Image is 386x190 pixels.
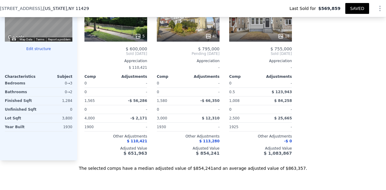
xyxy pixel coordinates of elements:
[5,114,37,122] div: Lot Sqft
[12,38,16,40] button: Keyboard shortcuts
[374,2,386,14] button: Show Options
[196,151,220,156] span: $ 854,241
[229,51,292,56] span: Sold [DATE]
[124,151,147,156] span: $ 651,963
[200,99,220,103] span: -$ 66,350
[229,134,292,139] div: Other Adjustments
[5,123,37,131] div: Year Built
[262,79,292,87] div: -
[345,3,369,14] button: SAVED
[274,116,292,120] span: $ 25,665
[229,116,239,120] span: 2,500
[40,97,72,105] div: 1,284
[157,88,187,96] div: 0
[157,59,220,63] div: Appreciation
[117,123,147,131] div: -
[84,99,95,103] span: 1,565
[272,90,292,94] span: $ 123,943
[188,74,220,79] div: Adjustments
[157,99,167,103] span: 1,580
[157,51,220,56] span: Pending [DATE]
[84,107,87,112] span: 0
[126,46,147,51] span: $ 600,000
[271,46,292,51] span: $ 755,000
[229,63,292,72] div: -
[117,88,147,96] div: -
[131,116,147,120] span: -$ 2,171
[84,59,147,63] div: Appreciation
[262,123,292,131] div: -
[189,105,220,114] div: -
[229,74,261,79] div: Comp
[157,107,159,112] span: 0
[129,65,147,70] span: $ 110,421
[40,79,72,87] div: 0 → 3
[284,139,292,143] span: -$ 0
[127,139,147,143] span: $ 110,421
[229,99,239,103] span: 1,008
[229,123,259,131] div: 1925
[157,116,167,120] span: 3,000
[229,81,232,85] span: 0
[157,123,187,131] div: 1930
[199,139,220,143] span: $ 113,280
[5,97,37,105] div: Finished Sqft
[40,123,72,131] div: 1930
[262,105,292,114] div: -
[40,88,72,96] div: 0 → 2
[229,88,259,96] div: 0.5
[84,74,116,79] div: Comp
[6,34,26,42] a: Open this area in Google Maps (opens a new window)
[278,33,289,39] div: 18
[5,105,37,114] div: Unfinished Sqft
[5,74,39,79] div: Characteristics
[229,59,292,63] div: Appreciation
[157,146,220,151] div: Adjusted Value
[264,151,292,156] span: $ 1,083,867
[274,99,292,103] span: $ 84,258
[189,88,220,96] div: -
[5,79,37,87] div: Bedrooms
[205,33,217,39] div: 41
[84,134,147,139] div: Other Adjustments
[40,105,72,114] div: 0
[157,74,188,79] div: Comp
[117,79,147,87] div: -
[117,105,147,114] div: -
[84,51,147,56] span: Sold [DATE]
[67,6,89,11] span: , NY 11429
[84,88,115,96] div: 0
[84,116,95,120] span: 4,000
[198,46,220,51] span: $ 795,000
[157,63,220,72] div: -
[261,74,292,79] div: Adjustments
[202,116,220,120] span: $ 12,310
[5,46,72,51] button: Edit structure
[36,38,44,41] a: Terms (opens in new tab)
[318,5,340,11] span: $569,859
[84,146,147,151] div: Adjusted Value
[128,99,147,103] span: -$ 56,286
[84,81,87,85] span: 0
[40,114,72,122] div: 3,800
[157,134,220,139] div: Other Adjustments
[48,38,71,41] a: Report a problem
[189,123,220,131] div: -
[5,88,37,96] div: Bathrooms
[116,74,147,79] div: Adjustments
[135,33,145,39] div: 5
[229,146,292,151] div: Adjusted Value
[6,34,26,42] img: Google
[42,5,89,11] span: , [US_STATE]
[20,37,32,42] button: Map Data
[39,74,72,79] div: Subject
[189,79,220,87] div: -
[229,107,232,112] span: 0
[84,123,115,131] div: 1900
[157,81,159,85] span: 0
[289,5,318,11] span: Last Sold for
